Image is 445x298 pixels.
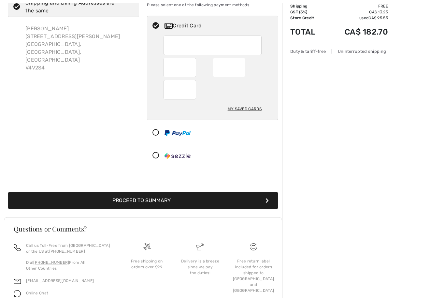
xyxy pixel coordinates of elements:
img: Credit Card [165,23,173,29]
td: Total [290,21,326,43]
div: Free return label included for orders shipped to [GEOGRAPHIC_DATA] and [GEOGRAPHIC_DATA] [232,258,275,293]
img: Delivery is a breeze since we pay the duties! [196,243,204,250]
img: PayPal [165,130,191,136]
a: [PHONE_NUMBER] [49,249,85,254]
img: Sezzle [165,153,191,159]
img: Free shipping on orders over $99 [143,243,151,250]
td: Shipping [290,3,326,9]
h3: Questions or Comments? [14,226,272,232]
img: Free shipping on orders over $99 [250,243,257,250]
span: Online Chat [26,291,48,295]
iframe: Secure Credit Card Frame - Expiration Year [218,60,241,75]
div: Free shipping on orders over $99 [125,258,168,270]
td: Free [326,3,388,9]
div: Credit Card [165,22,274,30]
td: GST (5%) [290,9,326,15]
img: chat [14,290,21,297]
td: CA$ 182.70 [326,21,388,43]
img: email [14,278,21,285]
div: Delivery is a breeze since we pay the duties! [179,258,222,276]
a: [EMAIL_ADDRESS][DOMAIN_NAME] [26,278,94,283]
iframe: Secure Credit Card Frame - CVV [169,82,192,97]
div: My Saved Cards [228,103,262,114]
iframe: Secure Credit Card Frame - Expiration Month [169,60,192,75]
p: Call us Toll-Free from [GEOGRAPHIC_DATA] or the US at [26,243,112,254]
iframe: Secure Credit Card Frame - Credit Card Number [169,38,257,53]
button: Proceed to Summary [8,192,278,209]
td: Store Credit [290,15,326,21]
img: call [14,244,21,251]
td: used [326,15,388,21]
div: [PERSON_NAME] [STREET_ADDRESS][PERSON_NAME] [GEOGRAPHIC_DATA], [GEOGRAPHIC_DATA], [GEOGRAPHIC_DAT... [20,20,139,77]
div: Duty & tariff-free | Uninterrupted shipping [290,48,388,54]
a: [PHONE_NUMBER] [33,260,69,265]
span: CA$ 95.55 [368,16,388,20]
td: CA$ 13.25 [326,9,388,15]
p: Dial From All Other Countries [26,260,112,271]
